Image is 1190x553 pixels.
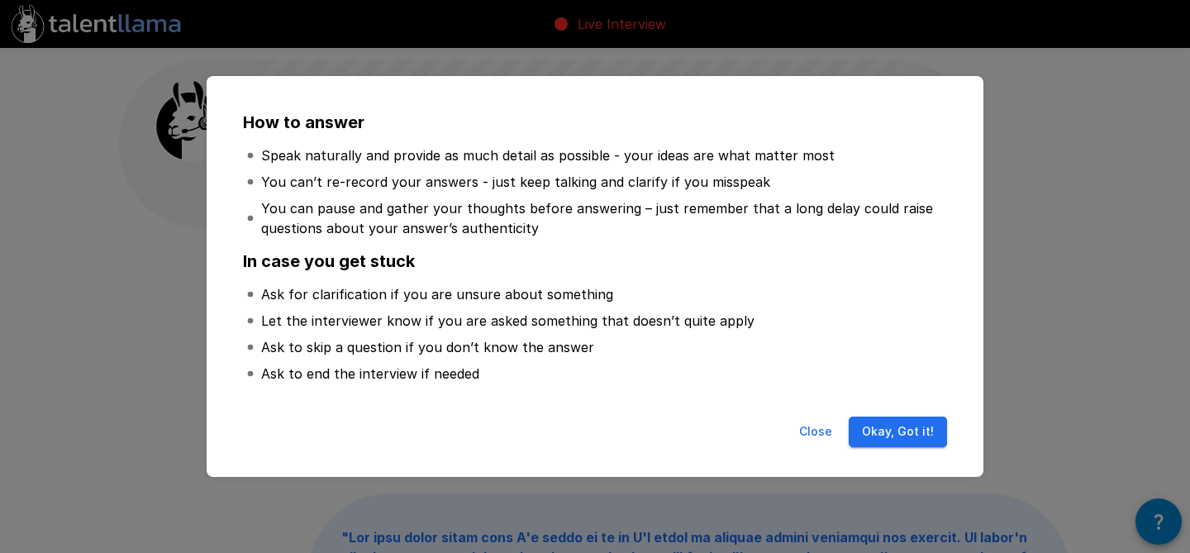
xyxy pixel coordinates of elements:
p: Let the interviewer know if you are asked something that doesn’t quite apply [261,311,754,331]
button: Okay, Got it! [849,417,947,447]
button: Close [789,417,842,447]
p: Speak naturally and provide as much detail as possible - your ideas are what matter most [261,145,835,165]
p: Ask to skip a question if you don’t know the answer [261,337,594,357]
b: In case you get stuck [243,251,415,271]
p: You can pause and gather your thoughts before answering – just remember that a long delay could r... [261,198,944,238]
p: Ask for clarification if you are unsure about something [261,284,613,304]
b: How to answer [243,112,364,132]
p: You can’t re-record your answers - just keep talking and clarify if you misspeak [261,172,770,192]
p: Ask to end the interview if needed [261,364,479,384]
